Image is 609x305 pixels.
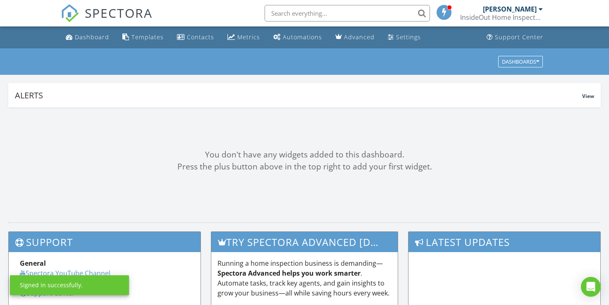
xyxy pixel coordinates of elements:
[20,269,110,278] a: Spectora YouTube Channel
[8,149,601,161] div: You don't have any widgets added to this dashboard.
[15,90,582,101] div: Alerts
[270,30,325,45] a: Automations (Basic)
[224,30,263,45] a: Metrics
[131,33,164,41] div: Templates
[332,30,378,45] a: Advanced
[20,259,46,268] strong: General
[495,33,543,41] div: Support Center
[211,232,398,252] h3: Try spectora advanced [DATE]
[582,93,594,100] span: View
[8,161,601,173] div: Press the plus button above in the top right to add your first widget.
[283,33,322,41] div: Automations
[20,288,75,298] a: Support Center
[61,4,79,22] img: The Best Home Inspection Software - Spectora
[85,4,153,21] span: SPECTORA
[385,30,424,45] a: Settings
[75,33,109,41] div: Dashboard
[217,258,392,298] p: Running a home inspection business is demanding— . Automate tasks, track key agents, and gain ins...
[61,11,153,29] a: SPECTORA
[187,33,214,41] div: Contacts
[265,5,430,21] input: Search everything...
[483,5,537,13] div: [PERSON_NAME]
[483,30,547,45] a: Support Center
[502,59,539,64] div: Dashboards
[217,269,361,278] strong: Spectora Advanced helps you work smarter
[174,30,217,45] a: Contacts
[498,56,543,67] button: Dashboards
[237,33,260,41] div: Metrics
[62,30,112,45] a: Dashboard
[9,232,201,252] h3: Support
[396,33,421,41] div: Settings
[20,281,83,289] div: Signed in successfully.
[581,277,601,297] div: Open Intercom Messenger
[460,13,543,21] div: InsideOut Home Inspector LLC
[119,30,167,45] a: Templates
[408,232,600,252] h3: Latest Updates
[344,33,375,41] div: Advanced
